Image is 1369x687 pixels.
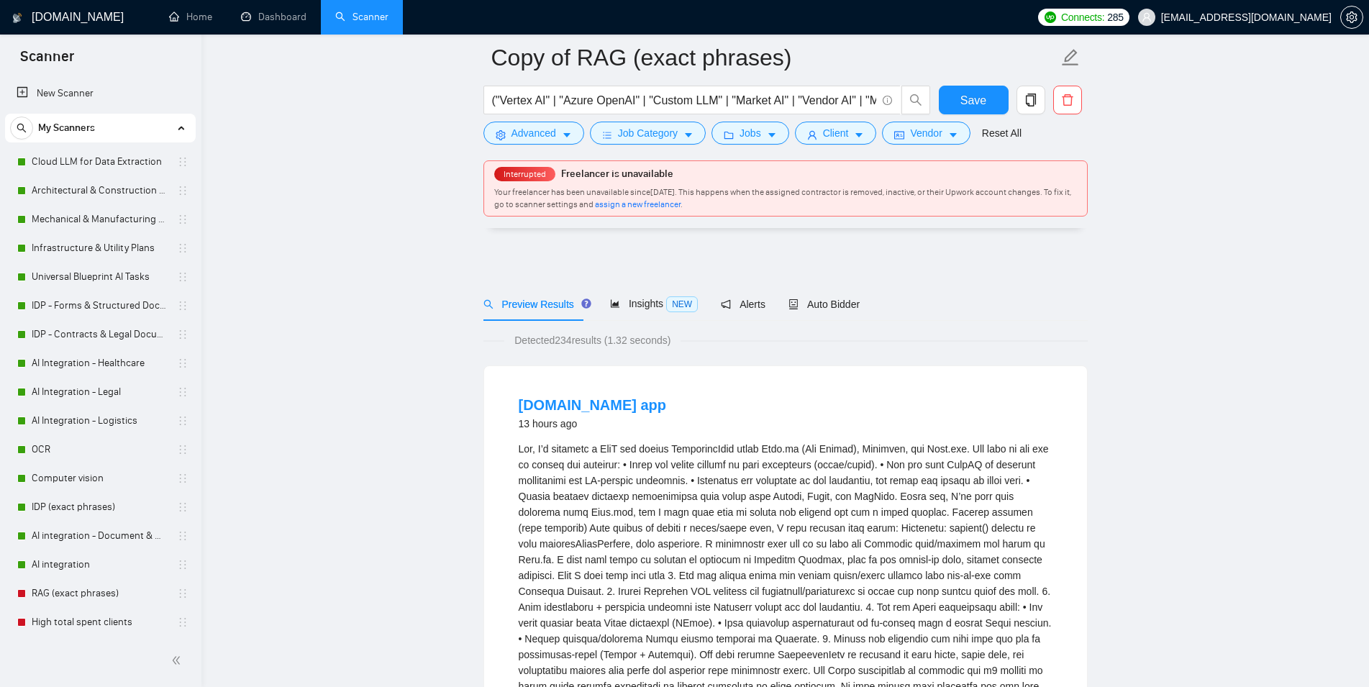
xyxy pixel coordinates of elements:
[666,296,698,312] span: NEW
[788,299,860,310] span: Auto Bidder
[38,114,95,142] span: My Scanners
[177,473,188,484] span: holder
[504,332,681,348] span: Detected 234 results (1.32 seconds)
[177,300,188,311] span: holder
[580,297,593,310] div: Tooltip anchor
[32,550,168,579] a: AI integration
[1341,12,1363,23] span: setting
[32,579,168,608] a: RAG (exact phrases)
[177,386,188,398] span: holder
[5,79,196,108] li: New Scanner
[17,79,184,108] a: New Scanner
[32,263,168,291] a: Universal Blueprint AI Tasks
[171,653,186,668] span: double-left
[177,588,188,599] span: holder
[1340,6,1363,29] button: setting
[32,147,168,176] a: Cloud LLM for Data Extraction
[901,86,930,114] button: search
[511,125,556,141] span: Advanced
[1107,9,1123,25] span: 285
[32,234,168,263] a: Infrastructure & Utility Plans
[1053,86,1082,114] button: delete
[32,205,168,234] a: Mechanical & Manufacturing Blueprints
[561,168,673,180] span: Freelancer is unavailable
[177,271,188,283] span: holder
[1061,9,1104,25] span: Connects:
[32,291,168,320] a: IDP - Forms & Structured Documents
[177,444,188,455] span: holder
[177,358,188,369] span: holder
[1142,12,1152,22] span: user
[494,187,1071,209] span: Your freelancer has been unavailable since [DATE] . This happens when the assigned contractor is ...
[12,6,22,29] img: logo
[807,129,817,140] span: user
[882,122,970,145] button: idcardVendorcaret-down
[483,299,494,309] span: search
[711,122,789,145] button: folderJobscaret-down
[177,329,188,340] span: holder
[960,91,986,109] span: Save
[1340,12,1363,23] a: setting
[32,406,168,435] a: AI Integration - Logistics
[177,156,188,168] span: holder
[767,129,777,140] span: caret-down
[10,117,33,140] button: search
[499,169,550,179] span: Interrupted
[602,129,612,140] span: bars
[721,299,765,310] span: Alerts
[595,199,681,209] span: assign a new freelancer
[1016,86,1045,114] button: copy
[177,415,188,427] span: holder
[32,435,168,464] a: OCR
[902,94,929,106] span: search
[169,11,212,23] a: homeHome
[618,125,678,141] span: Job Category
[177,185,188,196] span: holder
[724,129,734,140] span: folder
[1045,12,1056,23] img: upwork-logo.png
[32,493,168,522] a: IDP (exact phrases)
[335,11,388,23] a: searchScanner
[740,125,761,141] span: Jobs
[883,96,892,105] span: info-circle
[721,299,731,309] span: notification
[32,320,168,349] a: IDP - Contracts & Legal Documents
[610,299,620,309] span: area-chart
[948,129,958,140] span: caret-down
[177,530,188,542] span: holder
[1320,638,1355,673] iframe: Intercom live chat
[483,122,584,145] button: settingAdvancedcaret-down
[562,129,572,140] span: caret-down
[519,415,667,432] div: 13 hours ago
[610,298,698,309] span: Insights
[683,129,693,140] span: caret-down
[795,122,877,145] button: userClientcaret-down
[982,125,1022,141] a: Reset All
[939,86,1009,114] button: Save
[177,242,188,254] span: holder
[910,125,942,141] span: Vendor
[177,559,188,570] span: holder
[9,46,86,76] span: Scanner
[788,299,799,309] span: robot
[32,464,168,493] a: Computer vision
[32,378,168,406] a: AI Integration - Legal
[32,608,168,637] a: High total spent clients
[11,123,32,133] span: search
[854,129,864,140] span: caret-down
[177,214,188,225] span: holder
[1054,94,1081,106] span: delete
[590,122,706,145] button: barsJob Categorycaret-down
[823,125,849,141] span: Client
[32,522,168,550] a: AI integration - Document & Workflow Automation
[894,129,904,140] span: idcard
[483,299,587,310] span: Preview Results
[32,349,168,378] a: AI Integration - Healthcare
[177,617,188,628] span: holder
[1061,48,1080,67] span: edit
[1017,94,1045,106] span: copy
[496,129,506,140] span: setting
[32,176,168,205] a: Architectural & Construction Blueprints
[492,91,876,109] input: Search Freelance Jobs...
[491,40,1058,76] input: Scanner name...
